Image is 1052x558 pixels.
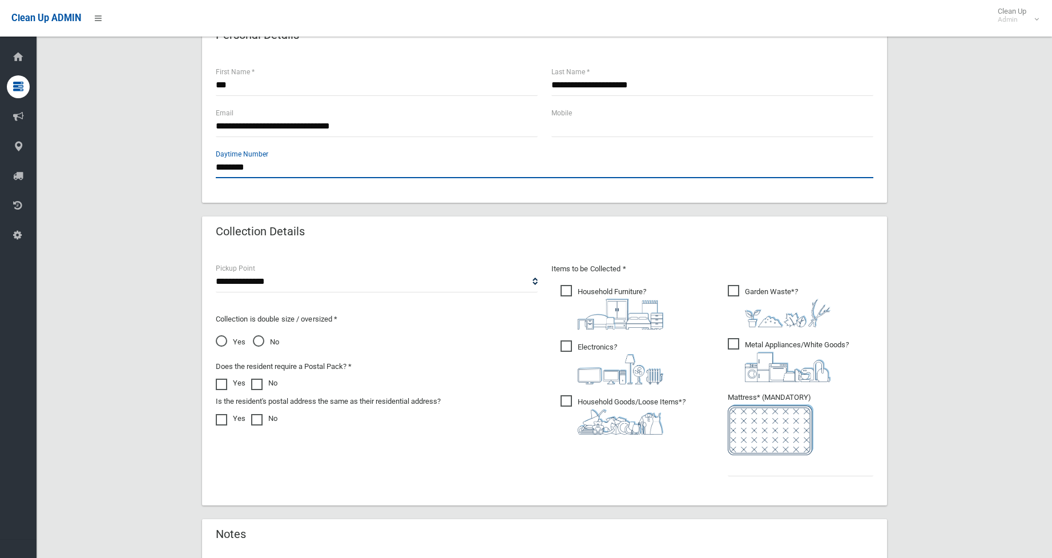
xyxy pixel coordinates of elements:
[251,376,277,390] label: No
[578,287,663,330] i: ?
[251,412,277,425] label: No
[561,395,686,435] span: Household Goods/Loose Items*
[992,7,1038,24] span: Clean Up
[578,409,663,435] img: b13cc3517677393f34c0a387616ef184.png
[578,398,686,435] i: ?
[745,287,831,327] i: ?
[216,312,538,326] p: Collection is double size / oversized *
[745,299,831,327] img: 4fd8a5c772b2c999c83690221e5242e0.png
[253,335,279,349] span: No
[216,412,245,425] label: Yes
[745,352,831,382] img: 36c1b0289cb1767239cdd3de9e694f19.png
[216,335,245,349] span: Yes
[551,262,873,276] p: Items to be Collected *
[578,354,663,384] img: 394712a680b73dbc3d2a6a3a7ffe5a07.png
[745,340,849,382] i: ?
[728,338,849,382] span: Metal Appliances/White Goods
[578,343,663,384] i: ?
[561,340,663,384] span: Electronics
[216,395,441,408] label: Is the resident's postal address the same as their residential address?
[216,376,245,390] label: Yes
[728,285,831,327] span: Garden Waste*
[728,393,873,455] span: Mattress* (MANDATORY)
[202,220,319,243] header: Collection Details
[998,15,1026,24] small: Admin
[11,13,81,23] span: Clean Up ADMIN
[578,299,663,330] img: aa9efdbe659d29b613fca23ba79d85cb.png
[216,360,352,374] label: Does the resident require a Postal Pack? *
[202,523,260,545] header: Notes
[728,404,813,455] img: e7408bece873d2c1783593a074e5cb2f.png
[561,285,663,330] span: Household Furniture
